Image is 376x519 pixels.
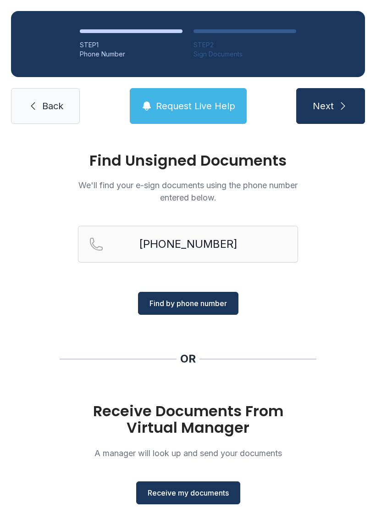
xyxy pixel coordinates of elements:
[80,40,182,50] div: STEP 1
[156,100,235,112] span: Request Live Help
[78,403,298,436] h1: Receive Documents From Virtual Manager
[313,100,334,112] span: Next
[78,179,298,204] p: We'll find your e-sign documents using the phone number entered below.
[78,153,298,168] h1: Find Unsigned Documents
[78,226,298,262] input: Reservation phone number
[42,100,63,112] span: Back
[180,352,196,366] div: OR
[78,447,298,459] p: A manager will look up and send your documents
[194,50,296,59] div: Sign Documents
[149,298,227,309] span: Find by phone number
[194,40,296,50] div: STEP 2
[80,50,182,59] div: Phone Number
[148,487,229,498] span: Receive my documents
